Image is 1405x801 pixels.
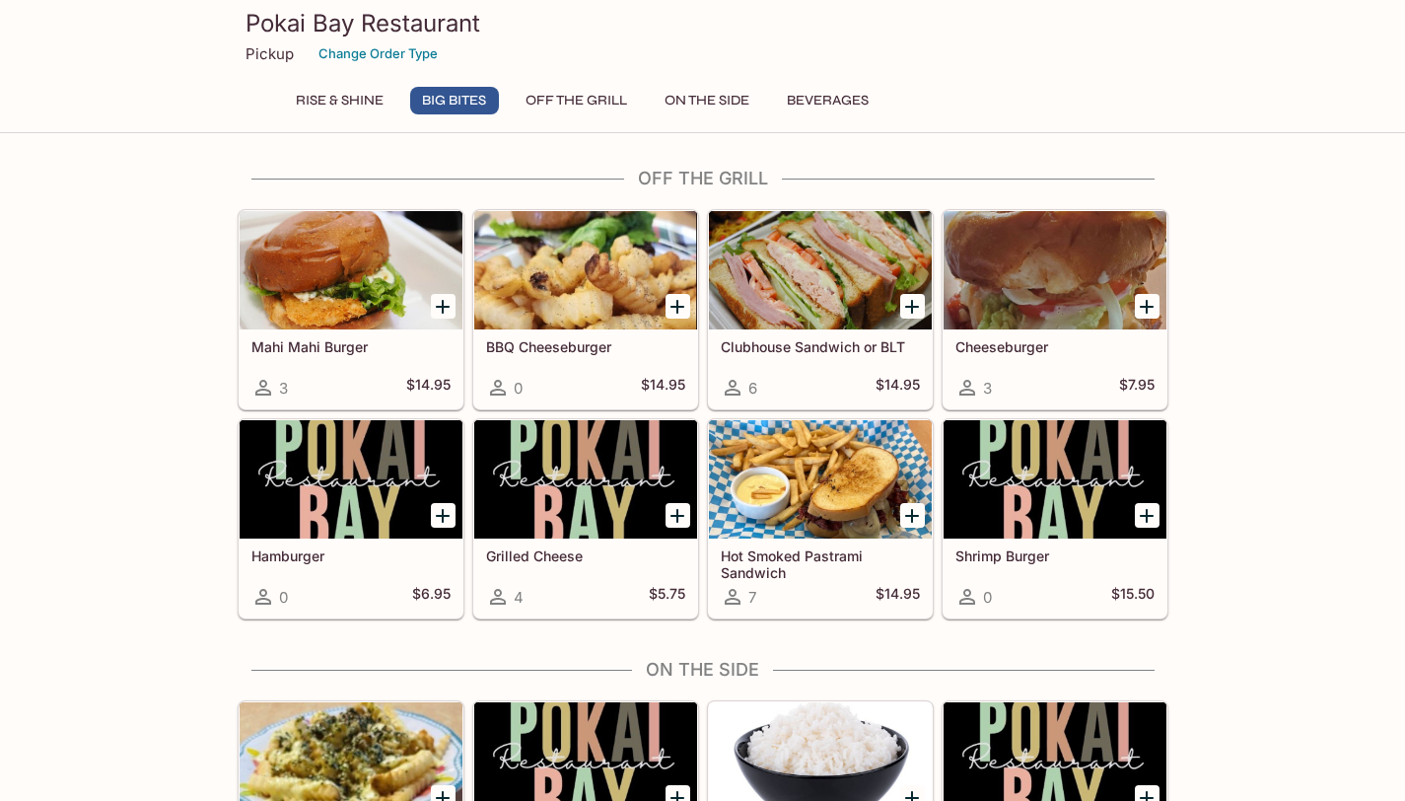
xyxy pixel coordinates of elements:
[708,419,933,619] a: Hot Smoked Pastrami Sandwich7$14.95
[279,379,288,398] span: 3
[238,168,1168,189] h4: Off The Grill
[748,379,757,398] span: 6
[649,585,685,609] h5: $5.75
[431,503,456,528] button: Add Hamburger
[514,379,523,398] span: 0
[515,87,638,114] button: Off The Grill
[239,419,463,619] a: Hamburger0$6.95
[246,8,1160,38] h3: Pokai Bay Restaurant
[748,588,756,607] span: 7
[310,38,447,69] button: Change Order Type
[876,376,920,400] h5: $14.95
[709,420,932,539] div: Hot Smoked Pastrami Sandwich
[900,294,925,319] button: Add Clubhouse Sandwich or BLT
[776,87,879,114] button: Beverages
[955,338,1155,355] h5: Cheeseburger
[410,87,499,114] button: Big Bites
[641,376,685,400] h5: $14.95
[983,379,992,398] span: 3
[473,210,698,409] a: BBQ Cheeseburger0$14.95
[721,338,920,355] h5: Clubhouse Sandwich or BLT
[239,210,463,409] a: Mahi Mahi Burger3$14.95
[240,211,462,329] div: Mahi Mahi Burger
[944,211,1166,329] div: Cheeseburger
[486,547,685,564] h5: Grilled Cheese
[486,338,685,355] h5: BBQ Cheeseburger
[251,338,451,355] h5: Mahi Mahi Burger
[943,210,1167,409] a: Cheeseburger3$7.95
[406,376,451,400] h5: $14.95
[1135,503,1159,528] button: Add Shrimp Burger
[473,419,698,619] a: Grilled Cheese4$5.75
[944,420,1166,539] div: Shrimp Burger
[943,419,1167,619] a: Shrimp Burger0$15.50
[285,87,394,114] button: Rise & Shine
[709,211,932,329] div: Clubhouse Sandwich or BLT
[876,585,920,609] h5: $14.95
[514,588,524,607] span: 4
[983,588,992,607] span: 0
[708,210,933,409] a: Clubhouse Sandwich or BLT6$14.95
[900,503,925,528] button: Add Hot Smoked Pastrami Sandwich
[721,547,920,580] h5: Hot Smoked Pastrami Sandwich
[279,588,288,607] span: 0
[431,294,456,319] button: Add Mahi Mahi Burger
[654,87,760,114] button: On The Side
[1119,376,1155,400] h5: $7.95
[246,44,294,63] p: Pickup
[666,294,690,319] button: Add BBQ Cheeseburger
[251,547,451,564] h5: Hamburger
[474,211,697,329] div: BBQ Cheeseburger
[666,503,690,528] button: Add Grilled Cheese
[1111,585,1155,609] h5: $15.50
[1135,294,1159,319] button: Add Cheeseburger
[474,420,697,539] div: Grilled Cheese
[955,547,1155,564] h5: Shrimp Burger
[412,585,451,609] h5: $6.95
[238,659,1168,681] h4: On The Side
[240,420,462,539] div: Hamburger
